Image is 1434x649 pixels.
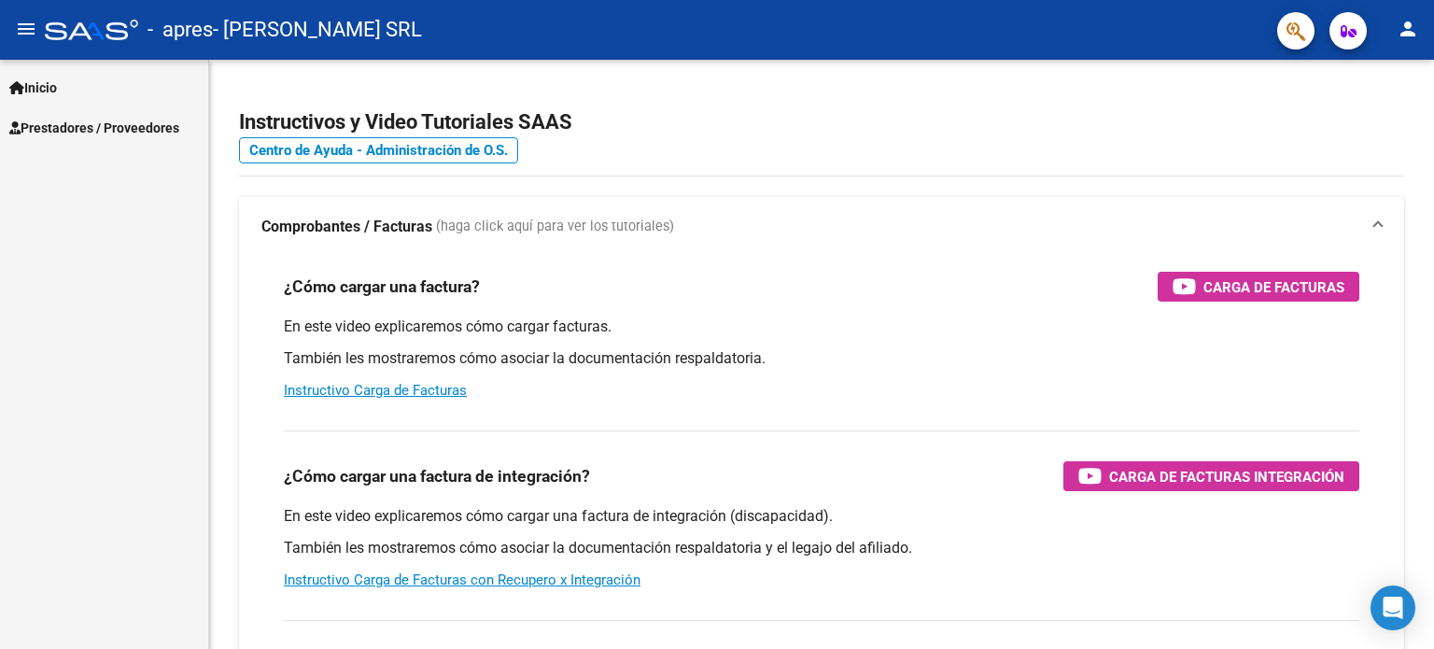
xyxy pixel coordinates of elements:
[1203,275,1344,299] span: Carga de Facturas
[148,9,213,50] span: - apres
[261,217,432,237] strong: Comprobantes / Facturas
[284,538,1359,558] p: También les mostraremos cómo asociar la documentación respaldatoria y el legajo del afiliado.
[284,382,467,399] a: Instructivo Carga de Facturas
[239,197,1404,257] mat-expansion-panel-header: Comprobantes / Facturas (haga click aquí para ver los tutoriales)
[436,217,674,237] span: (haga click aquí para ver los tutoriales)
[1158,272,1359,302] button: Carga de Facturas
[9,78,57,98] span: Inicio
[284,506,1359,527] p: En este video explicaremos cómo cargar una factura de integración (discapacidad).
[284,571,640,588] a: Instructivo Carga de Facturas con Recupero x Integración
[9,118,179,138] span: Prestadores / Proveedores
[1063,461,1359,491] button: Carga de Facturas Integración
[1109,465,1344,488] span: Carga de Facturas Integración
[284,348,1359,369] p: También les mostraremos cómo asociar la documentación respaldatoria.
[284,463,590,489] h3: ¿Cómo cargar una factura de integración?
[15,18,37,40] mat-icon: menu
[1397,18,1419,40] mat-icon: person
[284,317,1359,337] p: En este video explicaremos cómo cargar facturas.
[284,274,480,300] h3: ¿Cómo cargar una factura?
[213,9,422,50] span: - [PERSON_NAME] SRL
[239,137,518,163] a: Centro de Ayuda - Administración de O.S.
[239,105,1404,140] h2: Instructivos y Video Tutoriales SAAS
[1371,586,1415,630] div: Open Intercom Messenger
